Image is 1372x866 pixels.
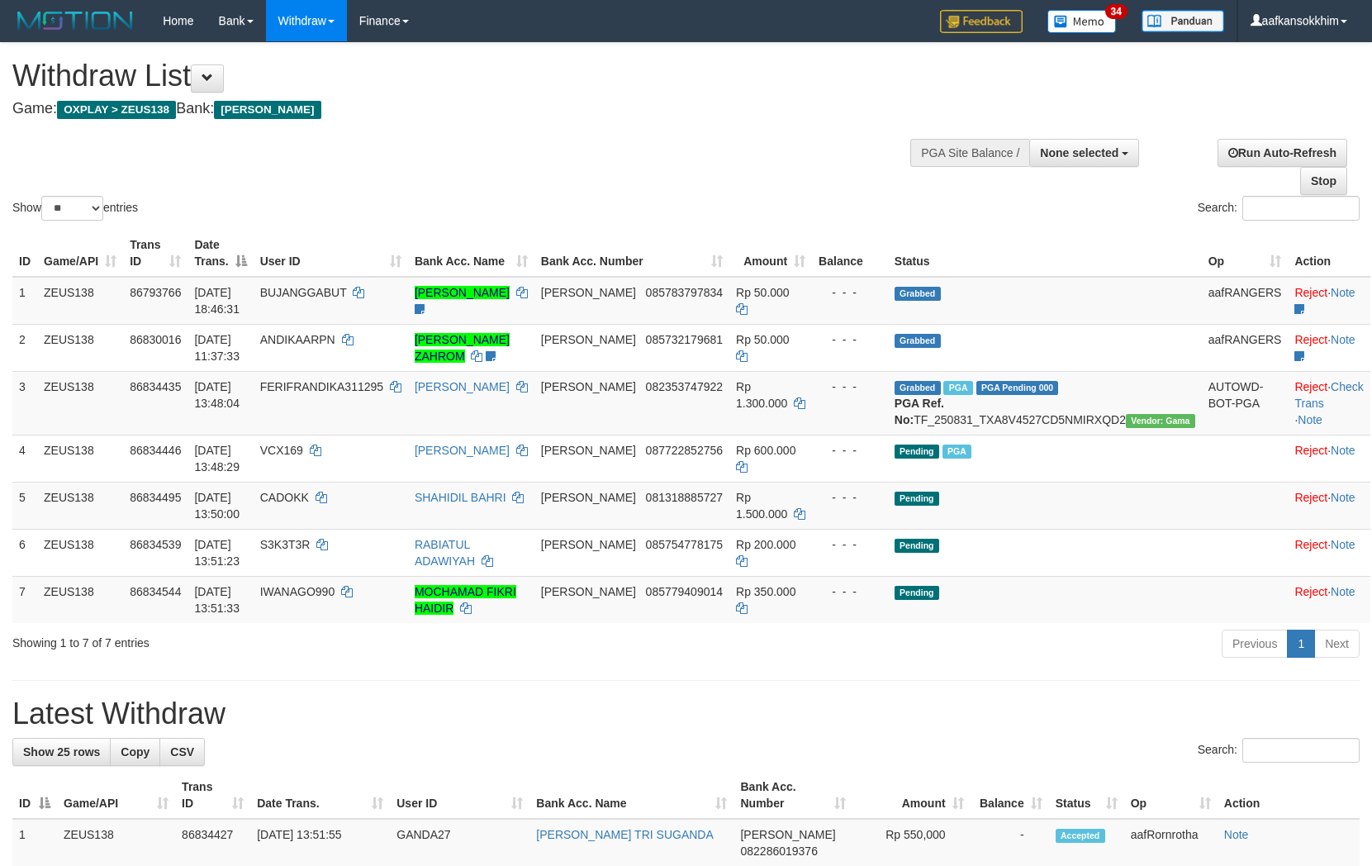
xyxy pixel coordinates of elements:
th: Balance: activate to sort column ascending [971,772,1049,819]
div: PGA Site Balance / [910,139,1029,167]
td: ZEUS138 [37,324,123,371]
td: ZEUS138 [37,277,123,325]
td: aafRANGERS [1202,324,1289,371]
th: ID [12,230,37,277]
a: Note [1331,491,1355,504]
a: Reject [1294,286,1327,299]
td: ZEUS138 [37,529,123,576]
img: Feedback.jpg [940,10,1023,33]
th: Status: activate to sort column ascending [1049,772,1124,819]
th: Amount: activate to sort column ascending [852,772,971,819]
span: Pending [895,586,939,600]
div: - - - [819,489,881,506]
a: Note [1331,585,1355,598]
span: Rp 50.000 [736,333,790,346]
a: Run Auto-Refresh [1218,139,1347,167]
th: Amount: activate to sort column ascending [729,230,812,277]
span: Pending [895,445,939,459]
div: - - - [819,378,881,395]
td: ZEUS138 [37,435,123,482]
span: [PERSON_NAME] [541,286,636,299]
th: Bank Acc. Number: activate to sort column ascending [534,230,729,277]
span: [PERSON_NAME] [541,333,636,346]
div: - - - [819,284,881,301]
span: Vendor URL: https://trx31.1velocity.biz [1126,414,1195,428]
a: Reject [1294,585,1327,598]
td: · [1288,482,1370,529]
span: [DATE] 13:48:04 [194,380,240,410]
span: [DATE] 13:51:33 [194,585,240,615]
td: · · [1288,371,1370,435]
h1: Withdraw List [12,59,898,93]
span: BUJANGGABUT [260,286,347,299]
a: SHAHIDIL BAHRI [415,491,506,504]
span: Grabbed [895,381,941,395]
td: · [1288,324,1370,371]
span: CSV [170,745,194,759]
td: aafRANGERS [1202,277,1289,325]
span: Copy 085732179681 to clipboard [646,333,723,346]
th: Date Trans.: activate to sort column ascending [250,772,390,819]
img: MOTION_logo.png [12,8,138,33]
label: Search: [1198,196,1360,221]
input: Search: [1242,196,1360,221]
a: MOCHAMAD FIKRI HAIDIR [415,585,516,615]
h4: Game: Bank: [12,101,898,117]
span: 86834539 [130,538,181,551]
span: S3K3T3R [260,538,311,551]
span: [PERSON_NAME] [541,538,636,551]
a: Note [1298,413,1322,426]
span: Rp 1.500.000 [736,491,787,521]
th: User ID: activate to sort column ascending [390,772,529,819]
span: Copy 082353747922 to clipboard [646,380,723,393]
th: Op: activate to sort column ascending [1202,230,1289,277]
a: Note [1331,444,1355,457]
select: Showentries [41,196,103,221]
a: [PERSON_NAME] [415,286,510,299]
span: Rp 1.300.000 [736,380,787,410]
th: Status [888,230,1202,277]
span: Copy 087722852756 to clipboard [646,444,723,457]
span: Grabbed [895,287,941,301]
img: Button%20Memo.svg [1047,10,1117,33]
span: 86834446 [130,444,181,457]
label: Search: [1198,738,1360,763]
td: ZEUS138 [37,576,123,623]
td: AUTOWD-BOT-PGA [1202,371,1289,435]
span: [PERSON_NAME] [541,585,636,598]
th: Date Trans.: activate to sort column descending [188,230,253,277]
span: [PERSON_NAME] [541,444,636,457]
b: PGA Ref. No: [895,397,944,426]
a: Reject [1294,444,1327,457]
span: Rp 350.000 [736,585,795,598]
th: Trans ID: activate to sort column ascending [123,230,188,277]
span: [PERSON_NAME] [541,380,636,393]
span: [DATE] 13:48:29 [194,444,240,473]
td: · [1288,529,1370,576]
span: [DATE] 13:51:23 [194,538,240,568]
th: Bank Acc. Name: activate to sort column ascending [529,772,733,819]
th: ID: activate to sort column descending [12,772,57,819]
span: Show 25 rows [23,745,100,759]
span: Rp 600.000 [736,444,795,457]
label: Show entries [12,196,138,221]
a: Reject [1294,333,1327,346]
span: [DATE] 18:46:31 [194,286,240,316]
span: Marked by aafRornrotha [943,381,972,395]
span: Copy 082286019376 to clipboard [740,845,817,858]
a: Note [1331,538,1355,551]
span: Copy 085783797834 to clipboard [646,286,723,299]
td: TF_250831_TXA8V4527CD5NMIRXQD2 [888,371,1202,435]
th: Bank Acc. Number: activate to sort column ascending [733,772,852,819]
a: RABIATUL ADAWIYAH [415,538,475,568]
td: 1 [12,277,37,325]
img: panduan.png [1142,10,1224,32]
span: IWANAGO990 [260,585,335,598]
span: Copy [121,745,150,759]
td: ZEUS138 [37,371,123,435]
span: [PERSON_NAME] [214,101,320,119]
a: Previous [1222,630,1288,658]
td: 3 [12,371,37,435]
div: - - - [819,583,881,600]
span: [DATE] 13:50:00 [194,491,240,521]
